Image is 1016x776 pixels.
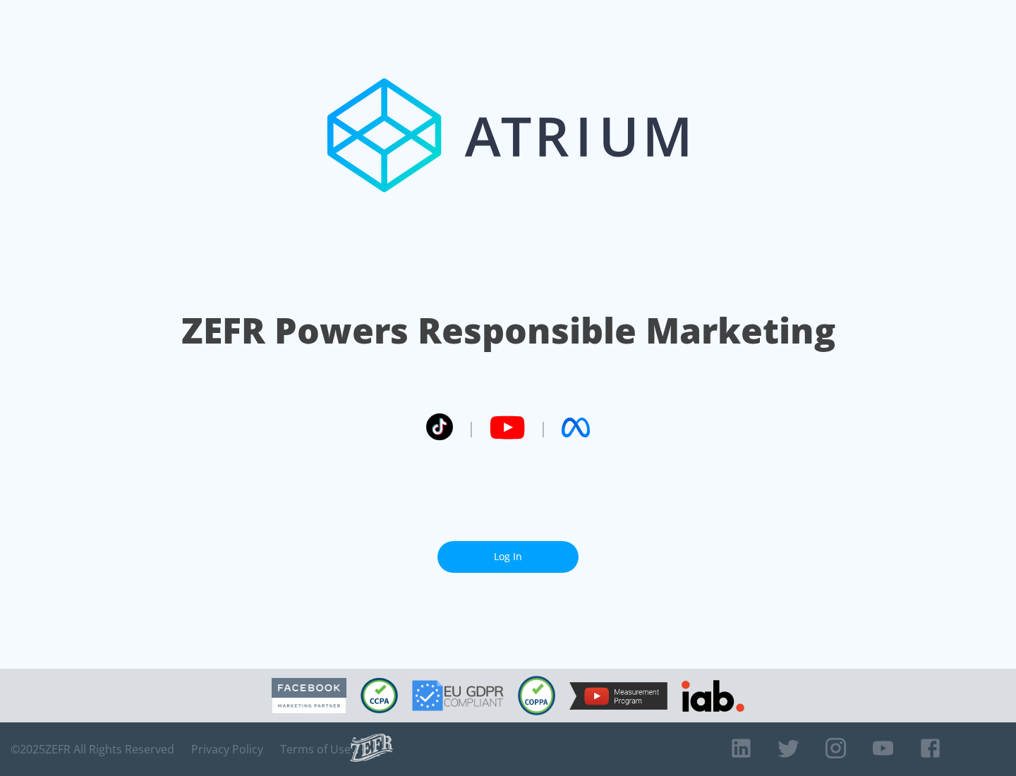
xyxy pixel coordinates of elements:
a: Privacy Policy [191,742,263,756]
h1: ZEFR Powers Responsible Marketing [181,306,835,355]
span: | [539,417,548,438]
img: GDPR Compliant [412,680,504,711]
a: Terms of Use [280,742,351,756]
img: YouTube Measurement Program [569,682,667,710]
img: IAB [682,680,744,712]
img: Facebook Marketing Partner [272,678,346,714]
span: © 2025 ZEFR All Rights Reserved [11,742,174,756]
img: COPPA Compliant [518,676,555,715]
a: Log In [437,541,579,573]
img: CCPA Compliant [361,678,398,713]
span: | [467,417,476,438]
